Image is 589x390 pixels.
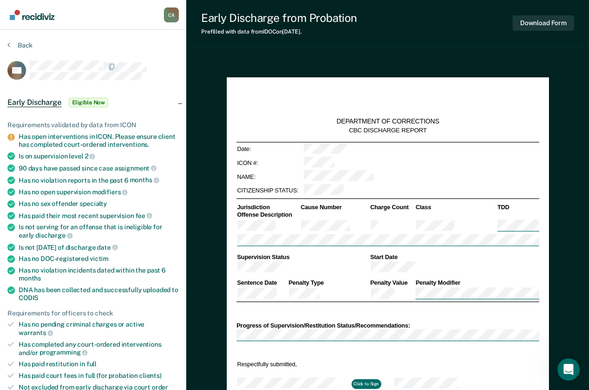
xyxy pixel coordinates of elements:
td: Respectfully submitted, [236,360,381,369]
span: discharge [35,232,73,239]
span: CODIS [19,294,38,301]
span: months [130,176,159,184]
div: Requirements for officers to check [7,309,179,317]
span: programming [40,349,88,356]
button: Click to Sign [351,379,381,389]
div: 90 days have passed since case [19,164,179,172]
div: Has paid court fees in full (for probation [19,372,179,380]
th: Penalty Value [369,279,414,287]
td: Date: [236,142,303,156]
img: Recidiviz [10,10,54,20]
div: Has open interventions in ICON. Please ensure client has completed court-ordered interventions. [19,133,179,149]
div: CBC DISCHARGE REPORT [349,126,427,134]
span: Early Discharge [7,98,61,107]
button: Download Form [513,15,574,31]
div: Has no sex offender [19,200,179,208]
td: NAME: [236,170,303,184]
th: Sentence Date [236,279,288,287]
span: warrants [19,329,53,336]
div: DNA has been collected and successfully uploaded to [19,286,179,302]
div: Has no pending criminal charges or active [19,321,179,336]
span: specialty [80,200,107,207]
div: Has completed any court-ordered interventions and/or [19,341,179,356]
div: Has paid restitution in [19,360,179,368]
button: Profile dropdown button [164,7,179,22]
th: Penalty Modifier [415,279,539,287]
div: Has no violation incidents dated within the past 6 [19,267,179,282]
span: assignment [115,164,156,172]
th: Penalty Type [288,279,370,287]
span: date [97,244,117,251]
span: Eligible Now [69,98,108,107]
td: ICON #: [236,156,303,170]
td: CITIZENSHIP STATUS: [236,184,303,198]
th: Cause Number [300,204,369,212]
div: Has paid their most recent supervision [19,212,179,220]
div: DEPARTMENT OF CORRECTIONS [336,117,439,126]
span: full [87,360,96,368]
th: Start Date [369,253,539,261]
div: Has no open supervision [19,188,179,196]
div: Has no DOC-registered [19,255,179,263]
div: Is on supervision level [19,152,179,160]
div: Is not serving for an offense that is ineligible for early [19,223,179,239]
div: Early Discharge from Probation [201,11,357,25]
iframe: Intercom live chat [557,358,580,381]
th: TDD [496,204,539,212]
button: Back [7,41,33,49]
div: Requirements validated by data from ICON [7,121,179,129]
div: Prefilled with data from IDOC on [DATE] . [201,28,357,35]
div: Progress of Supervision/Restitution Status/Recommendations: [236,322,539,329]
div: C A [164,7,179,22]
span: modifiers [92,188,128,196]
span: victim [90,255,108,262]
div: Is not [DATE] of discharge [19,243,179,252]
th: Supervision Status [236,253,369,261]
div: Has no violation reports in the past 6 [19,176,179,185]
span: clients) [139,372,162,379]
span: months [19,274,41,282]
th: Charge Count [369,204,414,212]
span: fee [135,212,152,219]
span: 2 [85,152,95,160]
th: Offense Description [236,211,300,219]
th: Jurisdiction [236,204,300,212]
th: Class [415,204,497,212]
